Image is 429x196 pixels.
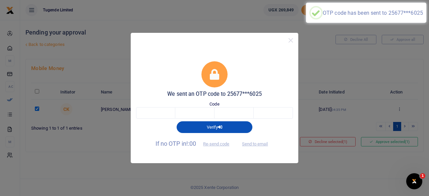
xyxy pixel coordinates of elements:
[286,36,296,45] button: Close
[156,140,235,147] span: If no OTP in
[177,121,252,133] button: Verify
[406,173,422,189] iframe: Intercom live chat
[323,10,423,16] div: OTP code has been sent to 25677***6025
[186,140,196,147] span: !:00
[209,101,219,108] label: Code
[136,91,293,97] h5: We sent an OTP code to 25677***6025
[420,173,425,179] span: 1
